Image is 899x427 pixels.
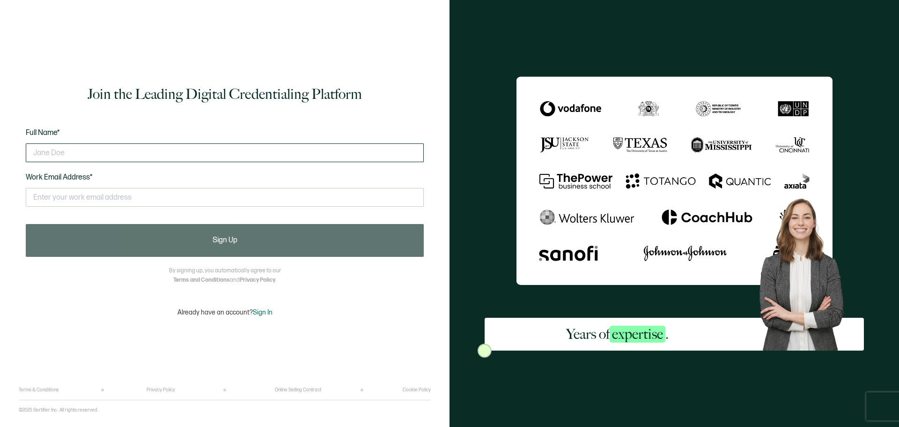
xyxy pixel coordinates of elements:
[610,326,665,343] span: expertise
[26,128,60,137] span: Full Name*
[19,387,59,393] a: Terms & Conditions
[26,188,424,207] input: Enter your work email address
[26,224,424,257] button: Sign Up
[750,191,864,351] img: Sertifier Signup - Years of <span class="strong-h">expertise</span>. Hero
[478,344,492,358] img: Sertifier Signup
[26,143,424,162] input: Jane Doe
[275,387,321,393] a: Online Selling Contract
[253,308,273,316] span: Sign In
[177,308,273,316] p: Already have an account?
[26,173,93,182] span: Work Email Address*
[403,387,431,393] a: Cookie Policy
[88,85,362,104] h1: Join the Leading Digital Credentialing Platform
[147,387,175,393] a: Privacy Policy
[566,325,669,344] h2: Years of .
[213,237,237,244] span: Sign Up
[240,277,275,284] a: Privacy Policy
[173,277,230,284] a: Terms and Conditions
[516,76,833,285] img: Sertifier Signup - Years of <span class="strong-h">expertise</span>.
[169,266,281,285] p: By signing up, you automatically agree to our and .
[19,407,98,413] p: ©2025 Sertifier Inc.. All rights reserved.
